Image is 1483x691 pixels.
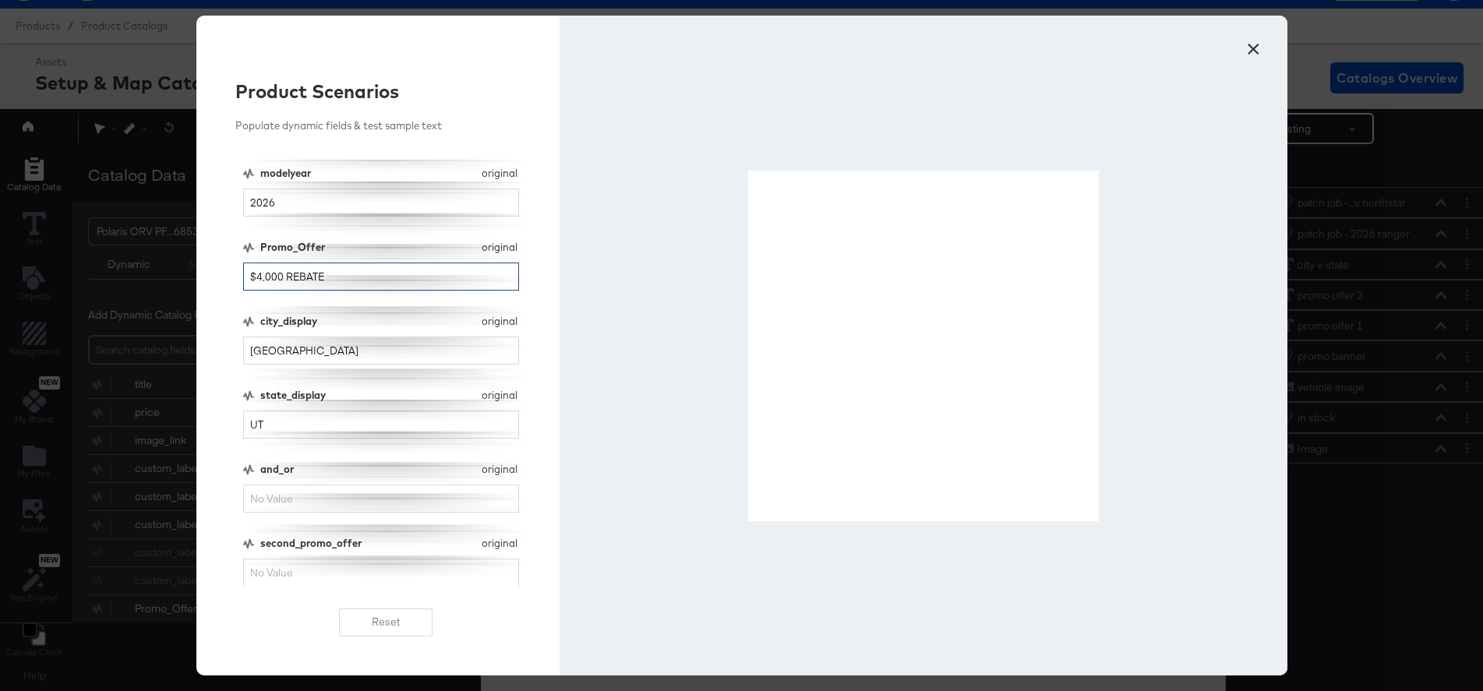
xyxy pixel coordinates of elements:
[235,118,537,133] div: Populate dynamic fields & test sample text
[243,263,520,291] input: No Value
[260,314,475,329] div: city_display
[482,314,517,329] div: original
[243,189,520,217] input: No Value
[1240,31,1268,59] button: ×
[260,462,475,477] div: and_or
[243,411,520,439] input: No Value
[482,240,517,255] div: original
[243,337,520,365] input: No Value
[235,78,537,104] div: Product Scenarios
[482,166,517,181] div: original
[482,388,517,403] div: original
[260,166,475,181] div: modelyear
[260,388,475,403] div: state_display
[243,559,520,587] input: No Value
[482,462,517,477] div: original
[260,536,475,551] div: second_promo_offer
[260,240,475,255] div: Promo_Offer
[482,536,517,551] div: original
[243,485,520,513] input: No Value
[339,608,433,636] button: Reset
